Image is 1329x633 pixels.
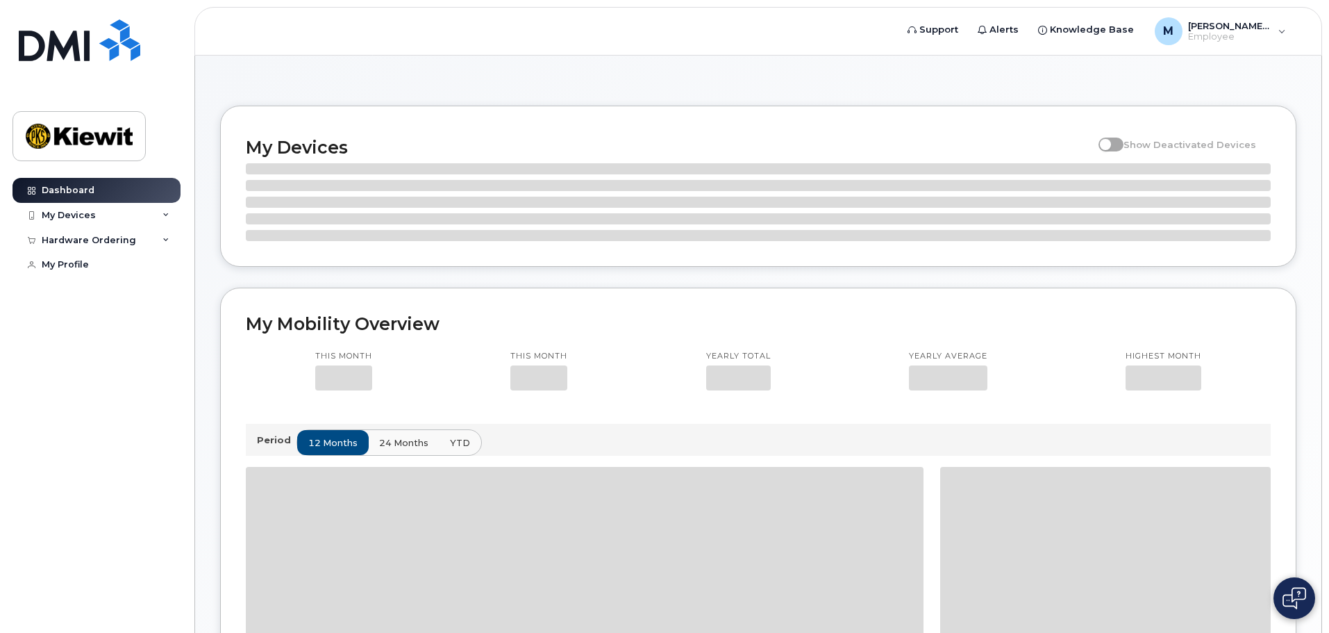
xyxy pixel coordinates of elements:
img: Open chat [1282,587,1306,609]
span: 24 months [379,436,428,450]
p: This month [510,351,567,362]
input: Show Deactivated Devices [1098,131,1110,142]
span: Show Deactivated Devices [1123,139,1256,150]
p: This month [315,351,372,362]
p: Period [257,434,296,447]
h2: My Mobility Overview [246,313,1271,334]
p: Highest month [1126,351,1201,362]
span: YTD [450,436,470,450]
p: Yearly total [706,351,771,362]
h2: My Devices [246,137,1092,158]
p: Yearly average [909,351,987,362]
